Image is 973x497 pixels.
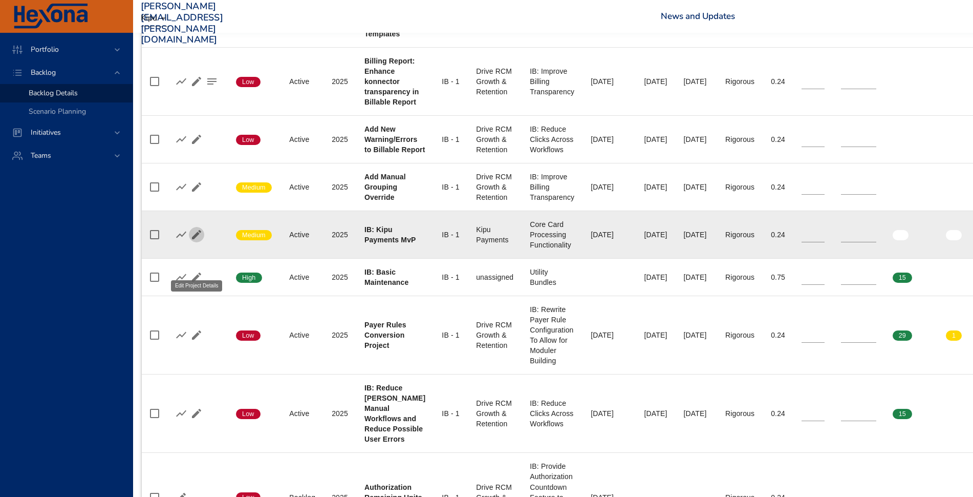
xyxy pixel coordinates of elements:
div: IB: Rewrite Payer Rule Configuration To Allow for Moduler Building [530,304,574,366]
span: Low [236,135,261,144]
span: Medium [236,231,272,240]
div: 0.24 [771,408,785,419]
span: Portfolio [23,45,67,54]
button: Edit Project Details [189,132,204,147]
div: IB: Improve Billing Transparency [530,172,574,202]
div: 2025 [332,134,348,144]
button: Show Burnup [174,179,189,195]
div: Rigorous [725,134,754,144]
span: 0 [946,409,962,419]
div: 2025 [332,408,348,419]
div: [DATE] [683,182,708,192]
h3: [PERSON_NAME][EMAIL_ADDRESS][PERSON_NAME][DOMAIN_NAME] [141,1,223,45]
div: 2025 [332,272,348,282]
div: [DATE] [591,182,628,192]
b: Payer Rules Conversion Project [364,321,406,349]
div: IB - 1 [442,408,460,419]
div: IB - 1 [442,182,460,192]
div: 2025 [332,330,348,340]
span: Teams [23,151,59,160]
div: [DATE] [644,230,667,240]
div: Active [289,272,315,282]
button: Show Burnup [174,132,189,147]
img: Hexona [12,4,89,29]
button: Show Burnup [174,327,189,343]
span: 0 [946,135,962,144]
span: 15 [893,273,912,282]
button: Show Burnup [174,74,189,89]
div: [DATE] [683,134,708,144]
div: [DATE] [644,182,667,192]
div: IB: Reduce Clicks Across Workflows [530,398,574,429]
div: [DATE] [683,76,708,87]
span: 0 [946,273,962,282]
div: [DATE] [644,134,667,144]
div: [DATE] [591,330,628,340]
div: Active [289,134,315,144]
div: IB: Improve Billing Transparency [530,66,574,97]
button: Project Notes [204,74,220,89]
span: 0 [946,231,962,240]
div: [DATE] [591,134,628,144]
span: Low [236,77,261,87]
div: IB: Reduce Clicks Across Workflows [530,124,574,155]
div: [DATE] [591,76,628,87]
div: [DATE] [644,76,667,87]
span: Low [236,331,261,340]
a: News and Updates [661,10,735,22]
b: IB: Reduce [PERSON_NAME] Manual Workflows and Reduce Possible User Errors [364,384,425,443]
span: Initiatives [23,128,69,137]
div: Kipu [141,10,169,27]
div: [DATE] [644,330,667,340]
b: IB: Basic Maintenance [364,268,408,286]
b: Billing Report: Enhance konnector transparency in Billable Report [364,57,419,106]
div: [DATE] [683,408,708,419]
div: unassigned [476,272,513,282]
div: 2025 [332,182,348,192]
span: Scenario Planning [29,107,86,116]
div: Active [289,182,315,192]
div: 0.24 [771,330,785,340]
span: Backlog [23,68,64,77]
div: Drive RCM Growth & Retention [476,124,513,155]
span: 0 [946,77,962,87]
div: Active [289,230,315,240]
div: [DATE] [683,272,708,282]
div: [DATE] [683,330,708,340]
button: Edit Project Details [189,327,204,343]
span: 29 [893,331,912,340]
b: Add New Warning/Errors to Billable Report [364,125,425,154]
div: Drive RCM Growth & Retention [476,66,513,97]
span: Backlog Details [29,88,78,98]
button: Edit Project Details [189,270,204,285]
div: 2025 [332,230,348,240]
span: Medium [236,183,272,192]
div: Core Card Processing Functionality [530,219,574,250]
div: Rigorous [725,230,754,240]
div: Active [289,76,315,87]
div: Kipu Payments [476,224,513,245]
div: [DATE] [644,272,667,282]
div: Rigorous [725,330,754,340]
div: 2025 [332,76,348,87]
span: 0 [893,77,909,87]
span: 0 [893,231,909,240]
div: Utility Bundles [530,267,574,287]
button: Edit Project Details [189,179,204,195]
div: IB - 1 [442,230,460,240]
div: IB - 1 [442,330,460,340]
div: Drive RCM Growth & Retention [476,172,513,202]
div: [DATE] [644,408,667,419]
span: 0 [893,183,909,192]
div: Rigorous [725,272,754,282]
div: Rigorous [725,408,754,419]
div: IB - 1 [442,76,460,87]
b: IB: Kipu Payments MvP [364,225,416,244]
div: IB - 1 [442,272,460,282]
button: Show Burnup [174,227,189,242]
div: Rigorous [725,76,754,87]
div: Drive RCM Growth & Retention [476,398,513,429]
button: Edit Project Details [189,406,204,421]
button: Show Burnup [174,270,189,285]
div: IB - 1 [442,134,460,144]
